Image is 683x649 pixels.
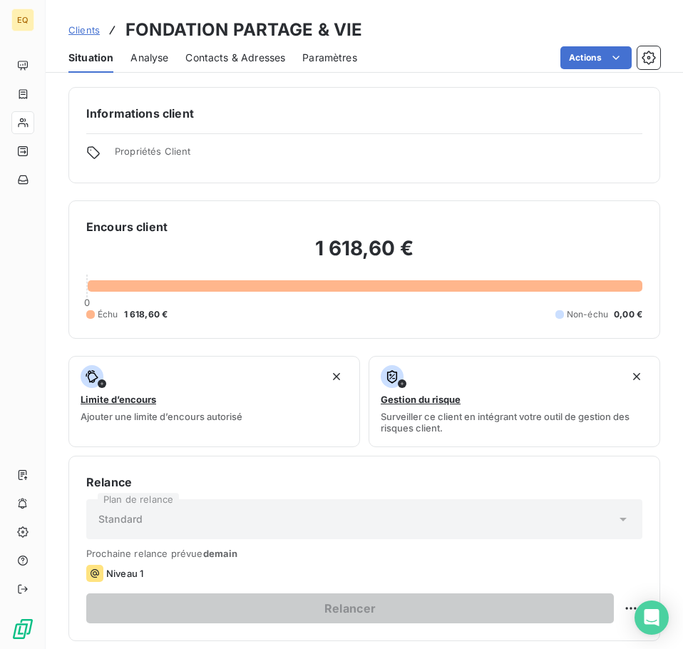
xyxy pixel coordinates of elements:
span: Ajouter une limite d’encours autorisé [81,411,242,422]
span: Surveiller ce client en intégrant votre outil de gestion des risques client. [381,411,648,434]
span: 1 618,60 € [124,308,168,321]
h2: 1 618,60 € [86,235,642,275]
h3: FONDATION PARTAGE & VIE [125,17,362,43]
span: Non-échu [567,308,608,321]
span: Paramètres [302,51,357,65]
button: Actions [560,46,632,69]
span: Clients [68,24,100,36]
span: Prochaine relance prévue [86,548,642,559]
h6: Informations client [86,105,642,122]
button: Gestion du risqueSurveiller ce client en intégrant votre outil de gestion des risques client. [369,356,660,447]
span: Échu [98,308,118,321]
div: Open Intercom Messenger [635,601,669,635]
span: Standard [98,512,143,526]
span: 0 [84,297,90,308]
span: Limite d’encours [81,394,156,405]
span: Gestion du risque [381,394,461,405]
span: 0,00 € [614,308,642,321]
button: Relancer [86,593,614,623]
a: Clients [68,23,100,37]
span: Analyse [130,51,168,65]
span: demain [203,548,238,559]
h6: Relance [86,474,642,491]
span: Niveau 1 [106,568,143,579]
h6: Encours client [86,218,168,235]
div: EQ [11,9,34,31]
span: Situation [68,51,113,65]
span: Contacts & Adresses [185,51,285,65]
img: Logo LeanPay [11,618,34,640]
span: Propriétés Client [115,145,642,165]
button: Limite d’encoursAjouter une limite d’encours autorisé [68,356,360,447]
